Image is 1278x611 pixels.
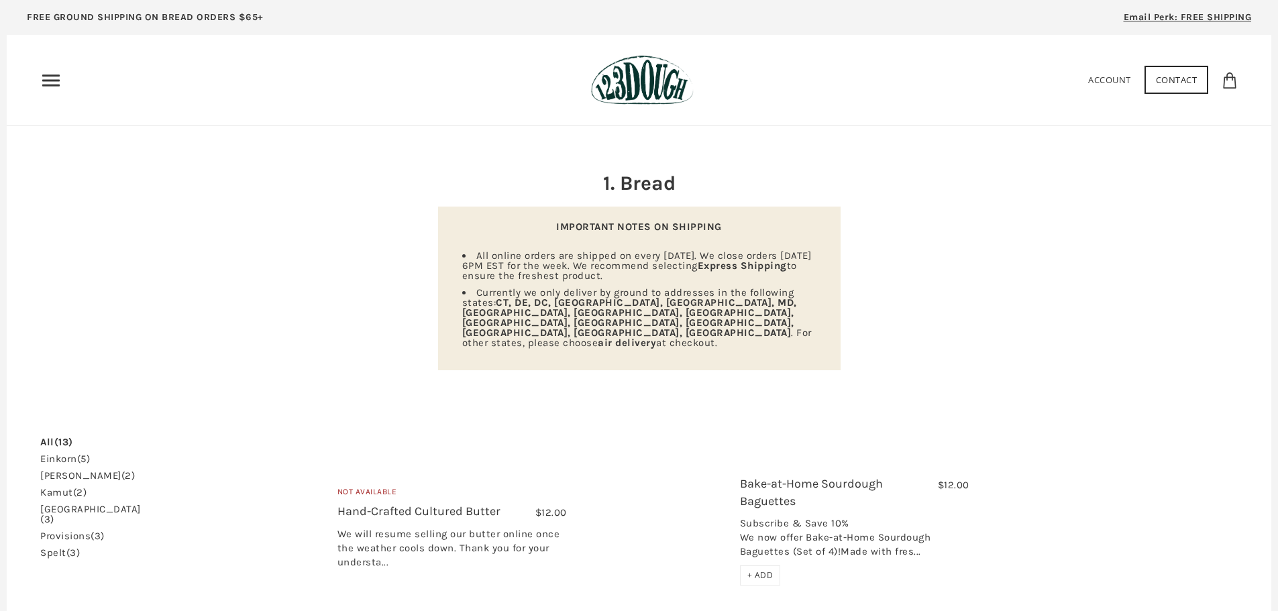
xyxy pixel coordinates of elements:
p: FREE GROUND SHIPPING ON BREAD ORDERS $65+ [27,10,264,25]
a: Contact [1144,66,1209,94]
a: kamut(2) [40,488,87,498]
span: (5) [77,453,91,465]
strong: air delivery [598,337,656,349]
span: (13) [54,436,73,448]
a: Hand-Crafted Cultured Butter [337,504,500,518]
div: + ADD [740,565,781,586]
a: Bake-at-Home Sourdough Baguettes [740,476,883,508]
span: All online orders are shipped on every [DATE]. We close orders [DATE] 6PM EST for the week. We re... [462,249,812,282]
a: Account [1088,74,1131,86]
span: Email Perk: FREE SHIPPING [1124,11,1252,23]
span: Currently we only deliver by ground to addresses in the following states: . For other states, ple... [462,286,812,349]
strong: CT, DE, DC, [GEOGRAPHIC_DATA], [GEOGRAPHIC_DATA], MD, [GEOGRAPHIC_DATA], [GEOGRAPHIC_DATA], [GEOG... [462,296,797,339]
a: Bake-at-Home Sourdough Baguettes [587,459,730,602]
strong: Express Shipping [698,260,787,272]
a: [GEOGRAPHIC_DATA](3) [40,504,141,524]
h2: 1. Bread [438,169,841,197]
span: $12.00 [535,506,567,518]
a: All(13) [40,437,73,447]
span: (3) [91,530,105,542]
div: Subscribe & Save 10% We now offer Bake-at-Home Sourdough Baguettes (Set of 4)!Made with fres... [740,516,969,565]
a: spelt(3) [40,548,80,558]
div: We will resume selling our butter online once the weather cools down. Thank you for your understa... [337,527,567,576]
span: (2) [121,469,136,482]
span: + ADD [747,569,774,581]
span: (2) [73,486,87,498]
span: $12.00 [938,479,969,491]
div: Not Available [337,486,567,504]
img: 123Dough Bakery [591,55,694,105]
a: FREE GROUND SHIPPING ON BREAD ORDERS $65+ [7,7,284,35]
span: (3) [40,513,54,525]
a: einkorn(5) [40,454,90,464]
a: provisions(3) [40,531,105,541]
strong: IMPORTANT NOTES ON SHIPPING [556,221,722,233]
span: (3) [66,547,81,559]
a: [PERSON_NAME](2) [40,471,135,481]
a: Email Perk: FREE SHIPPING [1104,7,1272,35]
nav: Primary [40,70,62,91]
